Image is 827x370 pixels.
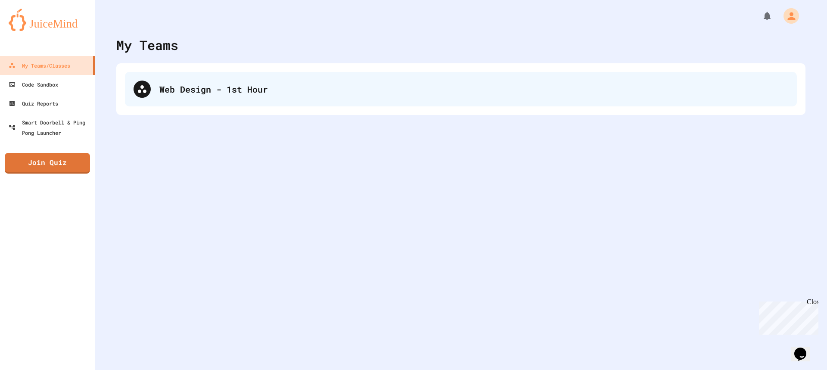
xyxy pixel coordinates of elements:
a: Join Quiz [5,153,90,174]
div: My Account [774,6,801,26]
div: My Notifications [746,9,774,23]
div: Web Design - 1st Hour [159,83,788,96]
div: Chat with us now!Close [3,3,59,55]
img: logo-orange.svg [9,9,86,31]
iframe: chat widget [791,336,818,361]
div: Code Sandbox [9,79,58,90]
iframe: chat widget [755,298,818,335]
div: Web Design - 1st Hour [125,72,797,106]
div: My Teams [116,35,178,55]
div: My Teams/Classes [9,60,70,71]
div: Smart Doorbell & Ping Pong Launcher [9,117,91,138]
div: Quiz Reports [9,98,58,109]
